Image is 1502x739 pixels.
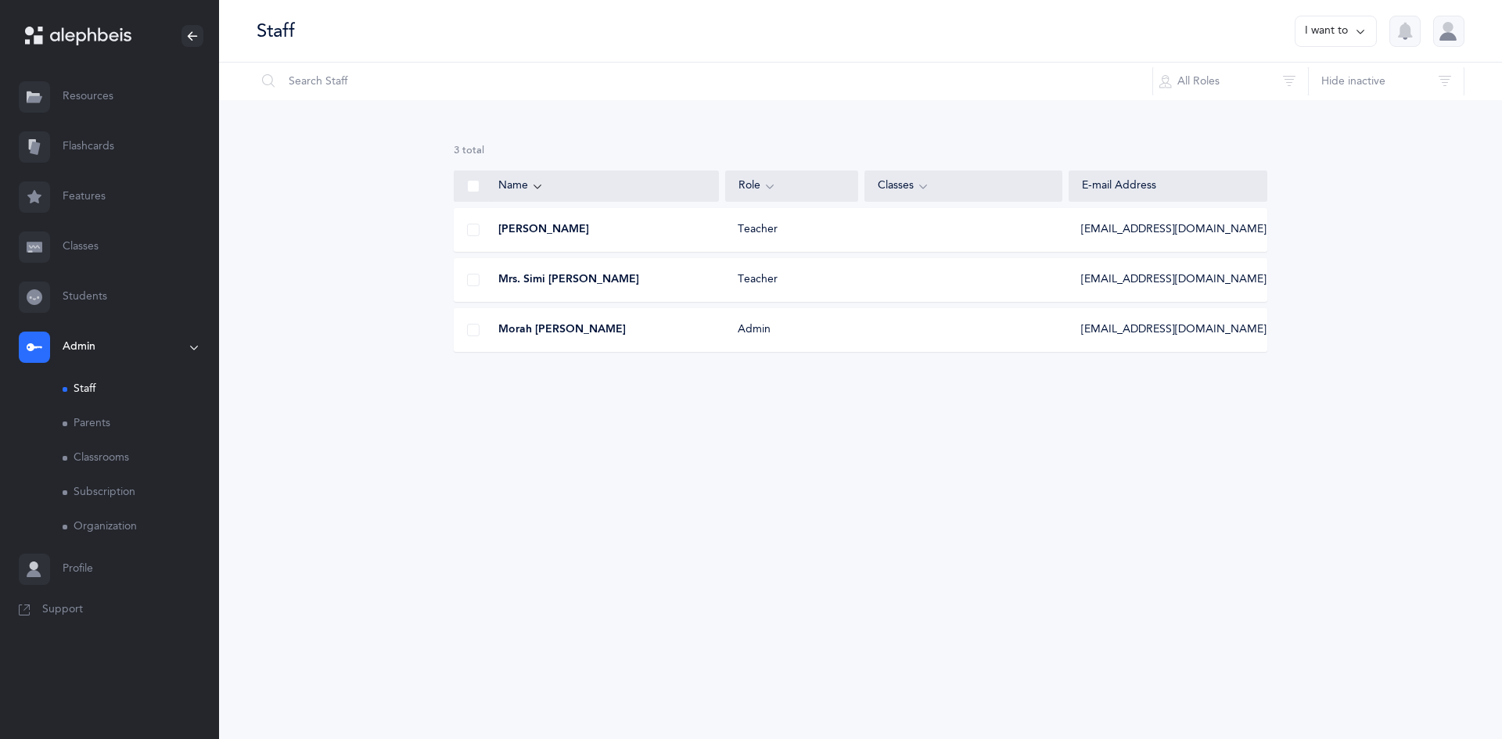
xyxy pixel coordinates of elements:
[63,372,219,407] a: Staff
[257,18,295,44] div: Staff
[63,407,219,441] a: Parents
[462,145,484,156] span: total
[1081,322,1267,338] span: [EMAIL_ADDRESS][DOMAIN_NAME]
[498,222,589,238] span: [PERSON_NAME]
[63,475,219,510] a: Subscription
[1295,16,1377,47] button: I want to
[454,144,1267,158] div: 3
[1081,222,1267,238] span: [EMAIL_ADDRESS][DOMAIN_NAME]
[42,602,83,618] span: Support
[725,222,857,238] div: Teacher
[498,322,626,338] span: Morah [PERSON_NAME]
[63,510,219,544] a: Organization
[1082,178,1254,194] div: E-mail Address
[725,322,857,338] div: Admin
[1152,63,1309,100] button: All Roles
[878,178,1050,195] div: Classes
[63,441,219,475] a: Classrooms
[725,272,857,288] div: Teacher
[1424,661,1483,720] iframe: Drift Widget Chat Controller
[498,272,639,288] span: Mrs. Simi [PERSON_NAME]
[256,63,1153,100] input: Search Staff
[738,178,845,195] div: Role
[1081,272,1267,288] span: [EMAIL_ADDRESS][DOMAIN_NAME]
[498,178,706,195] div: Name
[1308,63,1464,100] button: Hide inactive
